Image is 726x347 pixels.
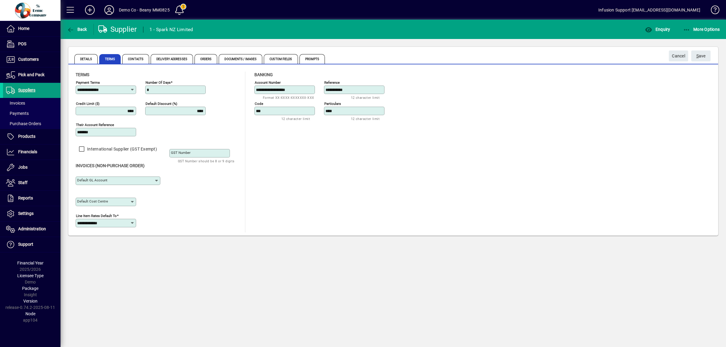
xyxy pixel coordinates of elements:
a: Knowledge Base [706,1,718,21]
button: Back [65,24,89,35]
app-page-header-button: Back [60,24,94,35]
div: 1 - Spark NZ Limited [149,25,193,34]
a: Staff [3,175,60,190]
a: Jobs [3,160,60,175]
span: Support [18,242,33,247]
span: Purchase Orders [6,121,41,126]
mat-label: Default GL Account [77,178,107,182]
mat-label: Their Account Reference [76,123,114,127]
span: Version [23,299,38,303]
span: S [696,54,699,58]
a: Products [3,129,60,144]
span: Jobs [18,165,28,170]
span: Financials [18,149,37,154]
mat-label: Account number [255,80,281,85]
span: Details [74,54,98,64]
a: Home [3,21,60,36]
span: More Options [683,27,720,32]
button: Enquiry [643,24,672,35]
span: Invoices (non-purchase order) [76,163,145,168]
mat-label: GST Number [171,151,191,155]
button: More Options [682,24,721,35]
span: Payments [6,111,29,116]
a: Administration [3,222,60,237]
button: Save [691,50,711,61]
span: ave [696,51,706,61]
a: Settings [3,206,60,221]
span: Prompts [299,54,325,64]
a: Financials [3,144,60,160]
mat-label: Default Discount (%) [146,102,177,106]
span: Financial Year [17,261,44,265]
mat-hint: 12 character limit [281,115,310,122]
div: Demo Co - Beany MM0825 [119,5,170,15]
span: Orders [195,54,217,64]
span: Home [18,26,29,31]
a: Purchase Orders [3,118,60,129]
span: Licensee Type [17,273,44,278]
a: POS [3,37,60,52]
span: Documents / Images [219,54,262,64]
span: POS [18,41,26,46]
span: Terms [99,54,121,64]
button: Profile [100,5,119,15]
mat-label: Line Item Rates Default To [76,214,117,218]
a: Reports [3,191,60,206]
div: Supplier [98,24,137,34]
a: Invoices [3,98,60,108]
span: Settings [18,211,34,216]
span: Package [22,286,38,291]
mat-hint: 12 character limit [351,94,380,101]
span: Staff [18,180,28,185]
span: Banking [254,72,273,77]
mat-label: Number of days [146,80,171,85]
span: Customers [18,57,39,62]
span: Invoices [6,101,25,105]
span: Reports [18,196,33,200]
span: Enquiry [645,27,670,32]
mat-label: Code [255,102,263,106]
div: Infusion Support [EMAIL_ADDRESS][DOMAIN_NAME] [598,5,700,15]
a: Payments [3,108,60,118]
mat-label: Particulars [324,102,341,106]
button: Add [80,5,100,15]
span: Suppliers [18,88,35,92]
span: Contacts [122,54,149,64]
span: Administration [18,226,46,231]
span: Delivery Addresses [151,54,193,64]
span: Node [25,311,35,316]
mat-label: Payment Terms [76,80,100,85]
mat-label: Default Cost Centre [77,199,108,203]
span: Custom Fields [264,54,298,64]
a: Pick and Pack [3,67,60,83]
a: Support [3,237,60,252]
span: Pick and Pack [18,72,44,77]
mat-label: Credit Limit ($) [76,102,100,106]
span: Back [67,27,87,32]
a: Customers [3,52,60,67]
mat-label: Reference [324,80,340,85]
span: Cancel [672,51,685,61]
mat-hint: GST Number should be 8 or 9 digits [178,157,235,164]
span: Products [18,134,35,139]
button: Cancel [669,50,688,61]
mat-hint: Format XX-XXXX-XXXXXXX-XXX [263,94,314,101]
mat-hint: 12 character limit [351,115,380,122]
span: Terms [76,72,89,77]
label: International Supplier (GST Exempt) [86,146,157,152]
